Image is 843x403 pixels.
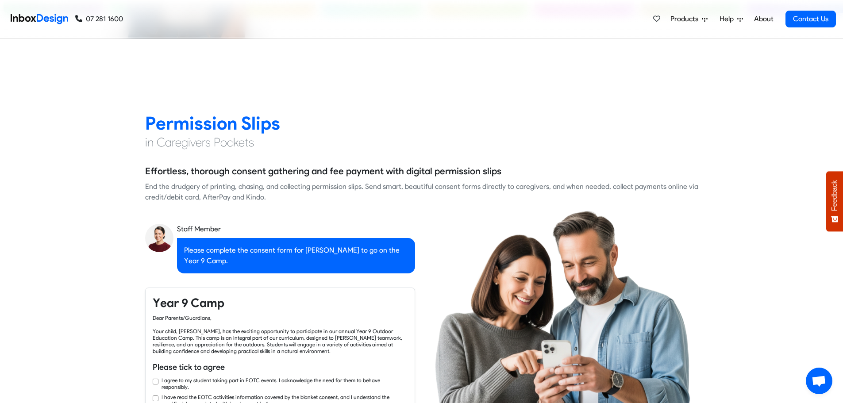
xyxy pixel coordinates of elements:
[145,181,698,203] div: End the drudgery of printing, chasing, and collecting permission slips. Send smart, beautiful con...
[720,14,737,24] span: Help
[145,134,698,150] h4: in Caregivers Pockets
[75,14,123,24] a: 07 281 1600
[145,112,698,134] h2: Permission Slips
[177,224,415,234] div: Staff Member
[145,165,501,178] h5: Effortless, thorough consent gathering and fee payment with digital permission slips
[806,368,832,394] a: Open chat
[145,224,173,252] img: staff_avatar.png
[826,171,843,231] button: Feedback - Show survey
[716,10,747,28] a: Help
[751,10,776,28] a: About
[153,361,408,373] h6: Please tick to agree
[177,238,415,273] div: Please complete the consent form for [PERSON_NAME] to go on the Year 9 Camp.
[667,10,711,28] a: Products
[670,14,702,24] span: Products
[831,180,839,211] span: Feedback
[162,377,408,390] label: I agree to my student taking part in EOTC events. I acknowledge the need for them to behave respo...
[785,11,836,27] a: Contact Us
[153,295,408,311] h4: Year 9 Camp
[153,315,408,354] div: Dear Parents/Guardians, Your child, [PERSON_NAME], has the exciting opportunity to participate in...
